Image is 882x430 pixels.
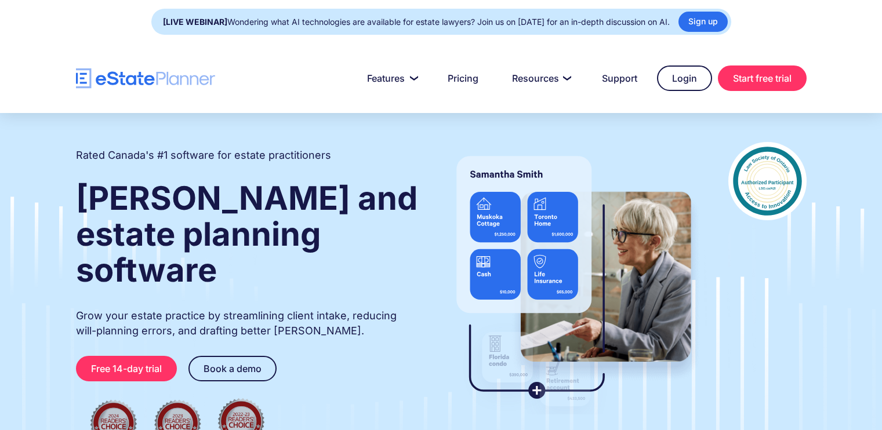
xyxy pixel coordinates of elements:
[163,14,670,30] div: Wondering what AI technologies are available for estate lawyers? Join us on [DATE] for an in-dept...
[442,142,705,414] img: estate planner showing wills to their clients, using eState Planner, a leading estate planning so...
[76,178,418,290] strong: [PERSON_NAME] and estate planning software
[434,67,492,90] a: Pricing
[657,65,712,91] a: Login
[188,356,277,381] a: Book a demo
[76,148,331,163] h2: Rated Canada's #1 software for estate practitioners
[353,67,428,90] a: Features
[678,12,728,32] a: Sign up
[76,308,419,338] p: Grow your estate practice by streamlining client intake, reducing will-planning errors, and draft...
[163,17,227,27] strong: [LIVE WEBINAR]
[498,67,582,90] a: Resources
[76,68,215,89] a: home
[76,356,177,381] a: Free 14-day trial
[718,65,807,91] a: Start free trial
[588,67,651,90] a: Support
